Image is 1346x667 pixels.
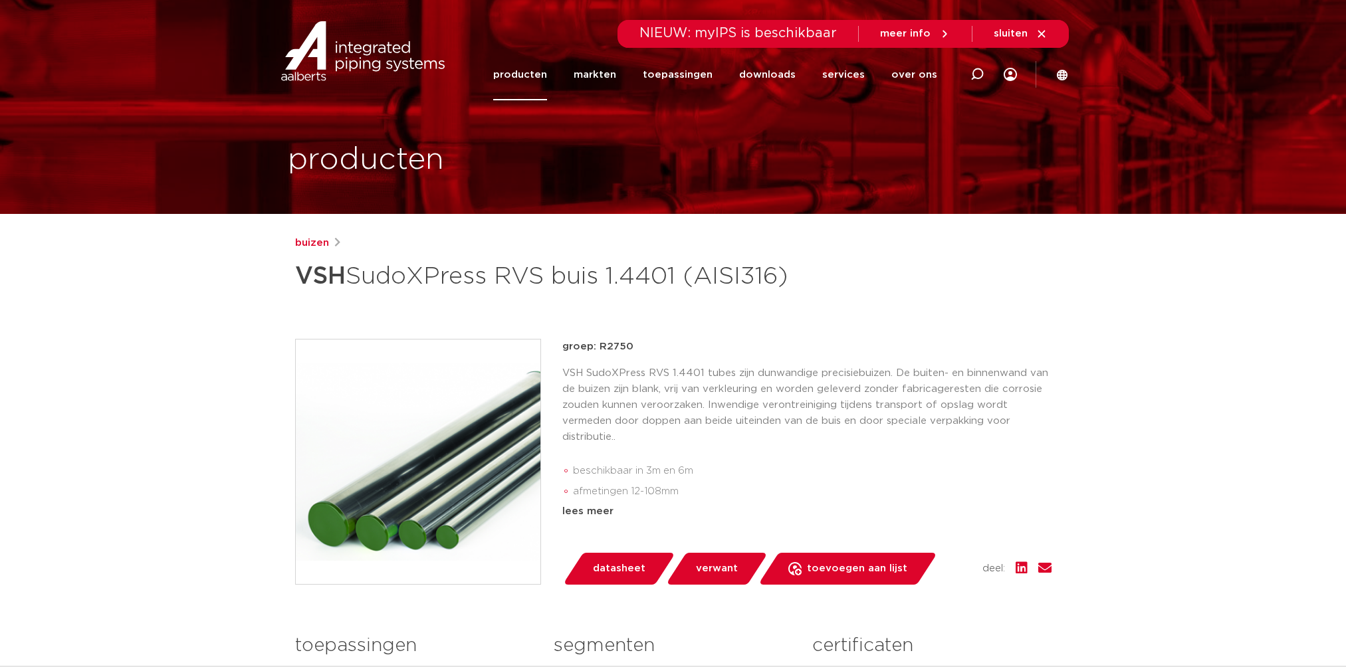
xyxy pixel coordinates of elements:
a: toepassingen [643,49,713,100]
h3: segmenten [554,632,792,659]
div: lees meer [562,504,1052,520]
span: toevoegen aan lijst [807,558,907,579]
h1: producten [288,139,444,181]
a: services [822,49,865,100]
span: meer info [880,29,931,39]
a: sluiten [994,28,1048,40]
h1: SudoXPress RVS buis 1.4401 (AISI316) [295,256,794,296]
img: Product Image for VSH SudoXPress RVS buis 1.4401 (AISI316) [296,339,540,584]
a: verwant [665,553,768,585]
a: buizen [295,235,329,251]
a: over ons [891,49,937,100]
p: VSH SudoXPress RVS 1.4401 tubes zijn dunwandige precisiebuizen. De buiten- en binnenwand van de b... [562,365,1052,445]
span: datasheet [593,558,645,579]
span: sluiten [994,29,1028,39]
a: datasheet [562,553,675,585]
a: downloads [739,49,796,100]
h3: toepassingen [295,632,534,659]
span: NIEUW: myIPS is beschikbaar [639,27,837,40]
h3: certificaten [812,632,1051,659]
nav: Menu [493,49,937,100]
a: producten [493,49,547,100]
li: beschikbaar in 3m en 6m [573,460,1052,482]
li: afmetingen 12-108mm [573,481,1052,502]
a: markten [574,49,616,100]
span: deel: [982,561,1005,577]
strong: VSH [295,264,346,288]
p: groep: R2750 [562,339,1052,355]
a: meer info [880,28,951,40]
span: verwant [696,558,738,579]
